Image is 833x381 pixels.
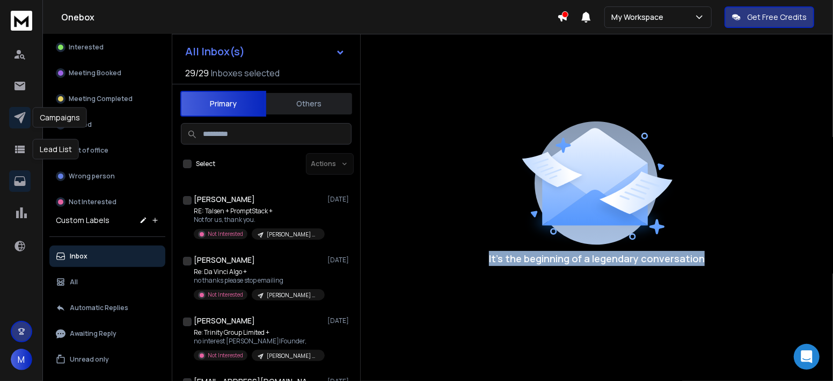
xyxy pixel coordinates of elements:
p: All [70,278,78,286]
div: Lead List [33,139,79,160]
button: Interested [49,37,165,58]
p: [DATE] [327,256,352,264]
p: Wrong person [69,172,115,181]
div: Campaigns [33,107,87,128]
p: Meeting Completed [69,95,133,103]
button: M [11,349,32,370]
p: no thanks please stop emailing [194,276,323,285]
button: Unread only [49,349,165,370]
h1: All Inbox(s) [185,46,245,57]
button: Primary [180,91,266,117]
p: Re: Trinity Group Limited + [194,328,323,337]
p: Not Interested [208,230,243,238]
p: no interest [PERSON_NAME]|Founder, [194,337,323,346]
p: Unread only [70,355,109,364]
p: [DATE] [327,317,352,325]
p: Awaiting Reply [70,329,116,338]
div: Open Intercom Messenger [794,344,820,370]
p: Not Interested [69,198,116,206]
h1: [PERSON_NAME] [194,315,255,326]
p: [PERSON_NAME] UK Fintech [267,291,318,299]
p: Interested [69,43,104,52]
p: Automatic Replies [70,304,128,312]
p: My Workspace [611,12,668,23]
button: Awaiting Reply [49,323,165,344]
button: All [49,271,165,293]
p: Meeting Booked [69,69,121,77]
img: logo [11,11,32,31]
p: It’s the beginning of a legendary conversation [489,251,705,266]
button: Meeting Completed [49,88,165,110]
button: Get Free Credits [725,6,814,28]
p: Not Interested [208,351,243,360]
p: [PERSON_NAME] UK Fintech [267,352,318,360]
p: [PERSON_NAME] UK Fintech [267,231,318,239]
button: Closed [49,114,165,135]
h1: [PERSON_NAME] [194,194,255,205]
p: Get Free Credits [747,12,807,23]
label: Select [196,160,215,168]
button: Inbox [49,246,165,267]
p: [DATE] [327,195,352,204]
button: Not Interested [49,191,165,213]
button: Meeting Booked [49,62,165,84]
p: Not Interested [208,291,243,299]
button: Out of office [49,140,165,161]
p: Inbox [70,252,87,261]
button: Others [266,92,352,116]
p: Out of office [69,146,108,155]
p: RE: Talsen + PromptStack + [194,207,323,215]
h1: Onebox [61,11,557,24]
h3: Inboxes selected [211,67,280,80]
p: Re: Da Vinci Algo + [194,268,323,276]
button: Automatic Replies [49,297,165,319]
button: Wrong person [49,166,165,187]
button: All Inbox(s) [177,41,354,62]
span: 29 / 29 [185,67,209,80]
h1: [PERSON_NAME] [194,255,255,265]
p: Not for us, thank you. [194,215,323,224]
h3: Custom Labels [56,215,109,226]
